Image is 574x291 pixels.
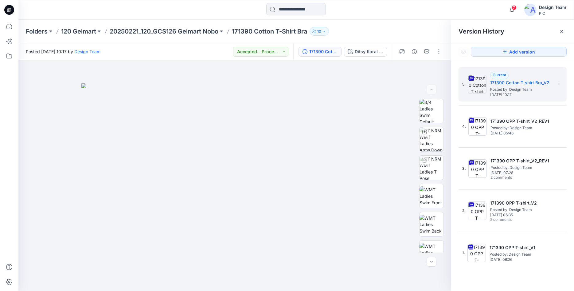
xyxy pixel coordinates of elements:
[490,118,552,125] h5: 171390 OPP T-shirt_V2_REV1
[462,208,466,213] span: 2.
[462,250,465,256] span: 1.
[420,99,443,123] img: 3/4 Ladies Swim Default
[26,27,48,36] a: Folders
[420,156,443,180] img: TT NRM WMT Ladies T-Pose
[490,86,552,93] span: Posted by: Design Team
[74,49,100,54] a: Design Team
[490,217,533,222] span: 2 comments
[490,157,552,165] h5: 171390 OPP T-shirt_V2_REV1
[490,251,551,257] span: Posted by: Design Team
[468,159,487,178] img: 171390 OPP T-shirt_V2_REV1
[26,48,100,55] span: Posted [DATE] 10:17 by
[490,131,552,135] span: [DATE] 05:46
[493,73,506,77] span: Current
[490,244,551,251] h5: 171390 OPP T-shirt_V1
[310,27,329,36] button: 10
[490,125,552,131] span: Posted by: Design Team
[420,243,443,262] img: WMT Ladies Swim Left
[462,166,466,171] span: 3.
[420,215,443,234] img: WMT Ladies Swim Back
[490,79,552,86] h5: 171390 Cotton T-shirt Bra_V2
[355,48,383,55] div: Ditsy floral Delicate Pink
[459,28,504,35] span: Version History
[468,75,486,94] img: 171390 Cotton T-shirt Bra_V2
[490,171,552,175] span: [DATE] 07:28
[468,117,487,136] img: 171390 OPP T-shirt_V2_REV1
[309,48,338,55] div: 171390 Cotton T-shirt Bra_V2
[232,27,307,36] p: 171390 Cotton T-Shirt Bra
[490,207,552,213] span: Posted by: Design Team
[559,29,564,34] button: Close
[471,47,567,57] button: Add version
[490,257,551,262] span: [DATE] 06:26
[110,27,218,36] a: 20250221_120_GCS126 Gelmart Nobo
[81,83,389,291] img: eyJhbGciOiJIUzI1NiIsImtpZCI6IjAiLCJzbHQiOiJzZXMiLCJ0eXAiOiJKV1QifQ.eyJkYXRhIjp7InR5cGUiOiJzdG9yYW...
[459,47,468,57] button: Show Hidden Versions
[490,213,552,217] span: [DATE] 06:35
[490,93,552,97] span: [DATE] 10:17
[468,201,486,220] img: 171390 OPP T-shirt_V2
[490,175,533,180] span: 2 comments
[462,82,466,87] span: 5.
[61,27,96,36] a: 120 Gelmart
[409,47,419,57] button: Details
[539,4,566,11] div: Design Team
[420,127,443,151] img: TT NRM WMT Ladies Arms Down
[539,11,566,16] div: PIC
[344,47,387,57] button: Ditsy floral Delicate Pink
[467,244,486,262] img: 171390 OPP T-shirt_V1
[462,124,466,129] span: 4.
[512,5,517,10] span: 7
[524,4,537,16] img: avatar
[490,199,552,207] h5: 171390 OPP T-shirt_V2
[490,165,552,171] span: Posted by: Design Team
[299,47,342,57] button: 171390 Cotton T-shirt Bra_V2
[317,28,321,35] p: 10
[420,186,443,206] img: WMT Ladies Swim Front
